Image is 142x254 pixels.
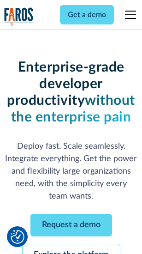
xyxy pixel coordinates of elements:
[30,214,112,236] a: Request a demo
[11,230,24,244] button: Cookie Settings
[4,7,34,26] img: Logo of the analytics and reporting company Faros.
[4,140,138,203] p: Deploy fast. Scale seamlessly. Integrate everything. Get the power and flexibility large organiza...
[60,5,114,24] a: Get a demo
[4,7,34,26] a: home
[11,230,24,244] img: Revisit consent button
[7,60,124,108] strong: Enterprise-grade developer productivity
[119,4,138,26] div: menu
